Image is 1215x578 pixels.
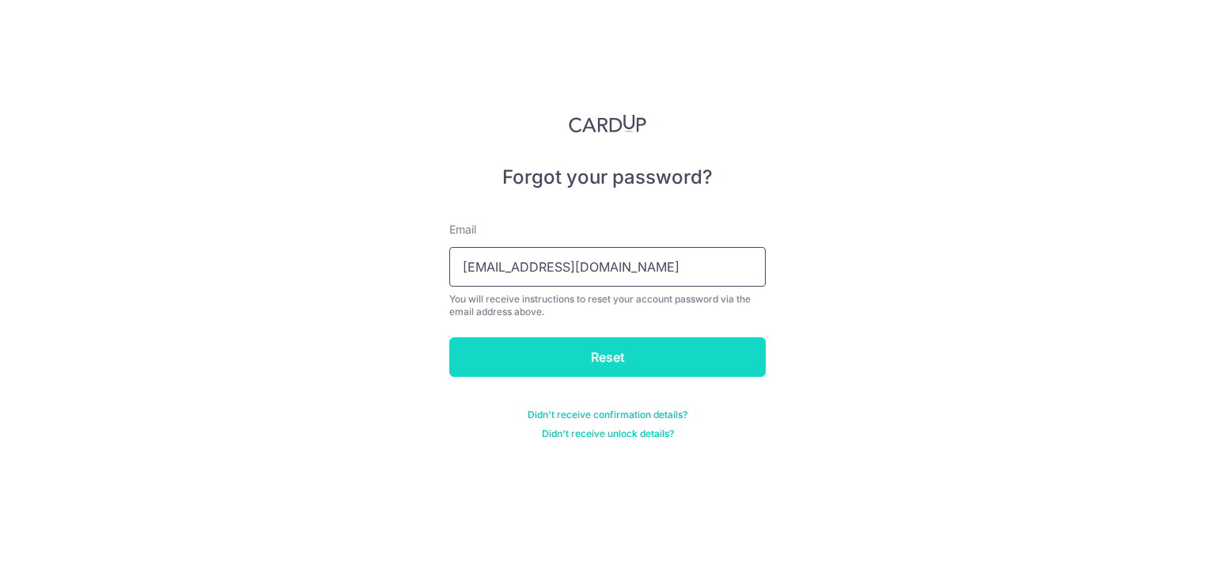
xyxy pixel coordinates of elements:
[528,409,687,421] a: Didn't receive confirmation details?
[449,165,766,190] h5: Forgot your password?
[569,114,646,133] img: CardUp Logo
[449,247,766,287] input: Enter your Email
[449,337,766,377] input: Reset
[449,222,476,238] label: Email
[542,428,674,440] a: Didn't receive unlock details?
[449,293,766,318] div: You will receive instructions to reset your account password via the email address above.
